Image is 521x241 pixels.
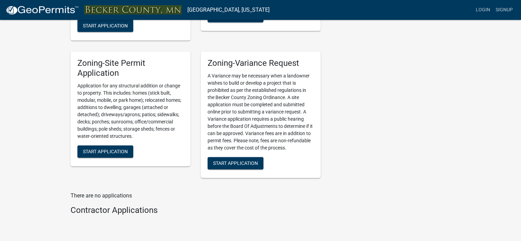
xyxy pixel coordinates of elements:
[187,4,270,16] a: [GEOGRAPHIC_DATA], [US_STATE]
[84,5,182,14] img: Becker County, Minnesota
[71,205,321,218] wm-workflow-list-section: Contractor Applications
[77,82,184,140] p: Application for any structural addition or change to property. This includes: homes (stick built,...
[83,148,128,154] span: Start Application
[83,23,128,28] span: Start Application
[71,205,321,215] h4: Contractor Applications
[77,20,133,32] button: Start Application
[493,3,516,16] a: Signup
[208,58,314,68] h5: Zoning-Variance Request
[208,10,263,22] button: Start Application
[213,160,258,166] span: Start Application
[71,192,321,200] p: There are no applications
[473,3,493,16] a: Login
[208,72,314,152] p: A Variance may be necessary when a landowner wishes to build or develop a project that is prohibi...
[77,58,184,78] h5: Zoning-Site Permit Application
[208,157,263,169] button: Start Application
[77,145,133,158] button: Start Application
